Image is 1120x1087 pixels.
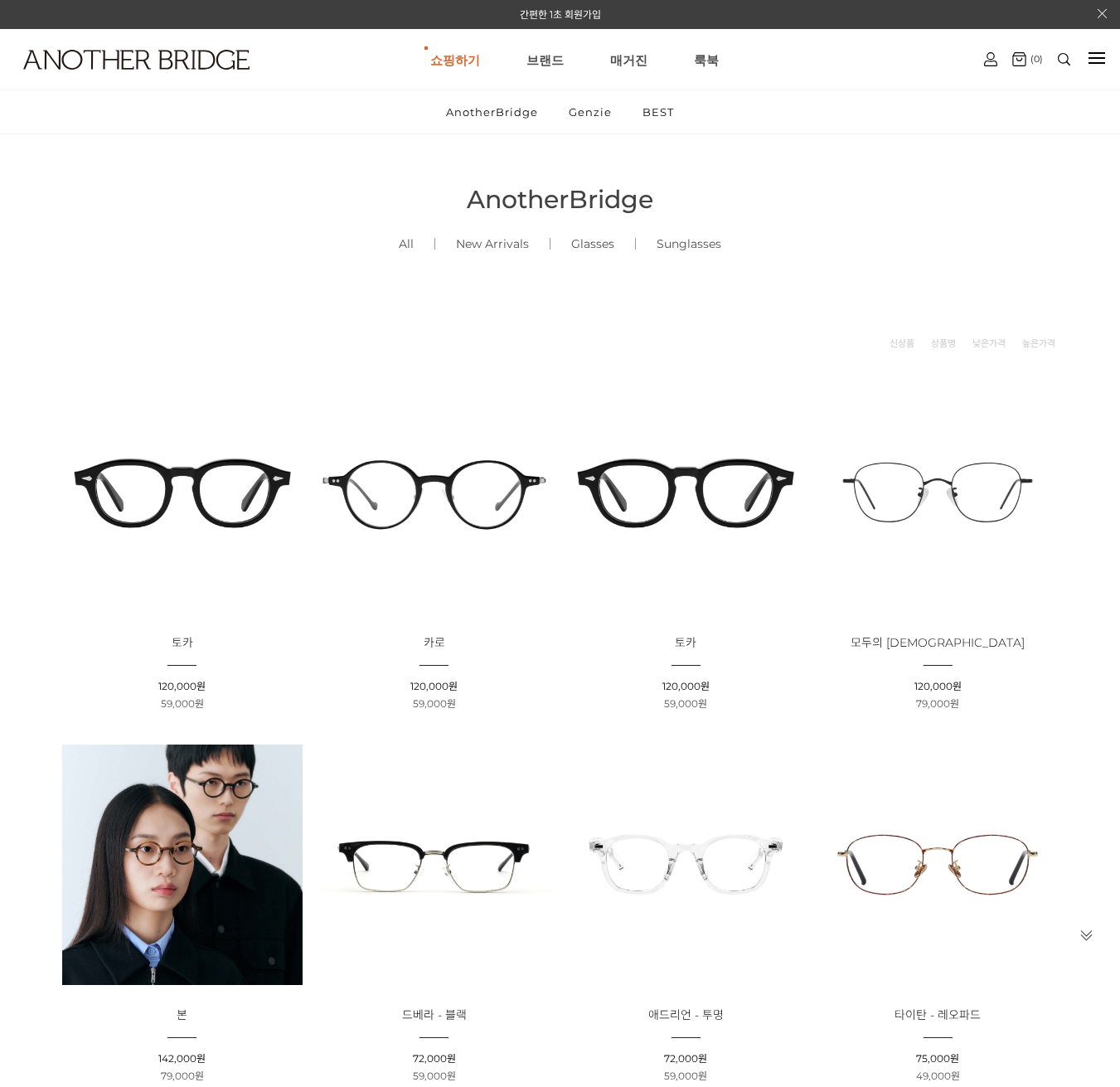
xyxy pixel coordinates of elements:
span: 애드리언 - 투명 [648,1007,724,1022]
a: 브랜드 [526,30,564,90]
span: 79,000원 [916,697,959,710]
a: New Arrivals [435,216,550,272]
a: 신상품 [890,335,914,352]
a: Genzie [555,90,626,133]
span: 120,000원 [914,680,962,692]
span: 59,000원 [413,697,456,710]
span: 타이탄 - 레오파드 [895,1007,981,1022]
span: AnotherBridge [467,184,653,215]
span: 75,000원 [916,1052,959,1065]
a: 카로 [424,637,445,649]
img: 토카 아세테이트 뿔테 안경 이미지 [62,372,303,613]
a: (0) [1012,52,1043,66]
span: 72,000원 [664,1052,707,1065]
span: 59,000원 [664,697,707,710]
span: 59,000원 [664,1070,707,1082]
img: search [1058,53,1070,66]
img: logo [23,50,250,70]
img: 드베라 - 블랙 안경, 트렌디한 블랙 프레임 이미지 [314,745,555,985]
span: 토카 [172,635,193,650]
a: 매거진 [610,30,647,90]
a: logo [8,50,177,110]
span: 120,000원 [410,680,458,692]
img: cart [1012,52,1026,66]
a: AnotherBridge [432,90,552,133]
span: 본 [177,1007,187,1022]
img: 모두의 안경 - 다양한 크기에 맞춘 다용도 디자인 이미지 [817,372,1058,613]
span: 79,000원 [161,1070,204,1082]
a: 본 [177,1009,187,1021]
span: 토카 [675,635,696,650]
span: 드베라 - 블랙 [402,1007,467,1022]
a: BEST [628,90,688,133]
a: 토카 [675,637,696,649]
span: 카로 [424,635,445,650]
span: 모두의 [DEMOGRAPHIC_DATA] [851,635,1025,650]
img: 본 - 동그란 렌즈로 돋보이는 아세테이트 안경 이미지 [62,745,303,985]
img: 토카 아세테이트 안경 - 다양한 스타일에 맞는 뿔테 안경 이미지 [565,372,806,613]
img: 타이탄 - 레오파드 고급 안경 이미지 - 독특한 레오파드 패턴의 스타일리시한 디자인 [817,745,1058,985]
a: 룩북 [694,30,719,90]
img: 카로 - 감각적인 디자인의 패션 아이템 이미지 [314,372,555,613]
a: Sunglasses [636,216,742,272]
img: 애드리언 - 투명 안경, 패셔너블 아이웨어 이미지 [565,745,806,985]
span: 72,000원 [413,1052,456,1065]
a: 드베라 - 블랙 [402,1009,467,1021]
span: 120,000원 [158,680,206,692]
a: 간편한 1초 회원가입 [520,8,601,21]
a: 쇼핑하기 [430,30,480,90]
a: 상품명 [931,335,956,352]
a: 타이탄 - 레오파드 [895,1009,981,1021]
span: 49,000원 [916,1070,960,1082]
a: 낮은가격 [972,335,1006,352]
img: cart [984,52,997,66]
span: 59,000원 [161,697,204,710]
a: Glasses [550,216,635,272]
span: 120,000원 [662,680,710,692]
span: 142,000원 [158,1052,206,1065]
span: (0) [1026,53,1043,65]
a: 모두의 [DEMOGRAPHIC_DATA] [851,637,1025,649]
a: All [378,216,434,272]
a: 애드리언 - 투명 [648,1009,724,1021]
span: 59,000원 [413,1070,456,1082]
a: 높은가격 [1022,335,1055,352]
a: 토카 [172,637,193,649]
